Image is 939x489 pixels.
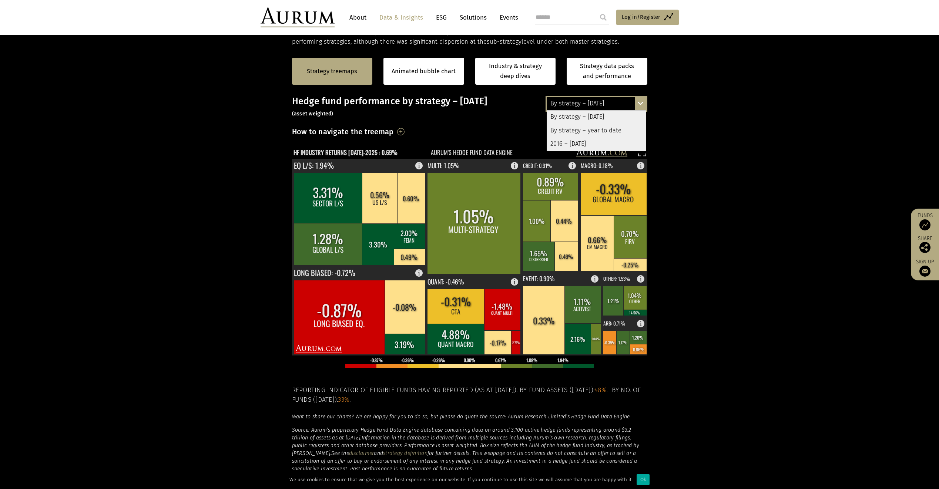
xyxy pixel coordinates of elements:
a: Events [496,11,518,24]
span: 48% [594,386,607,394]
a: ESG [432,11,450,24]
img: Access Funds [919,219,930,230]
div: By strategy – [DATE] [547,111,646,124]
a: Log in/Register [616,10,679,25]
h3: Hedge fund performance by strategy – [DATE] [292,96,647,118]
a: Solutions [456,11,490,24]
a: Strategy treemaps [307,67,357,76]
div: Share [915,236,935,253]
div: By strategy – year to date [547,124,646,137]
a: About [346,11,370,24]
h5: Reporting indicator of eligible funds having reported (as at [DATE]). By fund assets ([DATE]): . ... [292,385,647,405]
span: sub-strategy [487,38,522,45]
img: Sign up to our newsletter [919,266,930,277]
a: Strategy data packs and performance [567,58,647,85]
span: Log in/Register [622,13,660,21]
em: Information in the database is derived from multiple sources including Aurum’s own research, regu... [292,435,639,456]
a: Data & Insights [376,11,427,24]
a: strategy definition [383,450,427,456]
a: disclaimer [349,450,374,456]
h3: How to navigate the treemap [292,125,394,138]
em: and [374,450,383,456]
a: Animated bubble chart [392,67,456,76]
em: Source: Aurum’s proprietary Hedge Fund Data Engine database containing data on around 3,100 activ... [292,427,631,441]
small: (asset weighted) [292,111,333,117]
a: Industry & strategy deep dives [475,58,556,85]
img: Aurum [261,7,335,27]
input: Submit [596,10,611,25]
img: Share this post [919,242,930,253]
a: Funds [915,212,935,230]
em: for further details. This webpage and its contents do not constitute an offer to sell or a solici... [292,450,637,472]
div: By strategy – [DATE] [547,97,646,110]
div: 2016 – [DATE] [547,137,646,151]
span: 33% [338,396,349,404]
div: Ok [637,474,650,485]
em: Want to share our charts? We are happy for you to do so, but please do quote the source: Aurum Re... [292,414,630,420]
em: See the [331,450,349,456]
a: Sign up [915,259,935,277]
